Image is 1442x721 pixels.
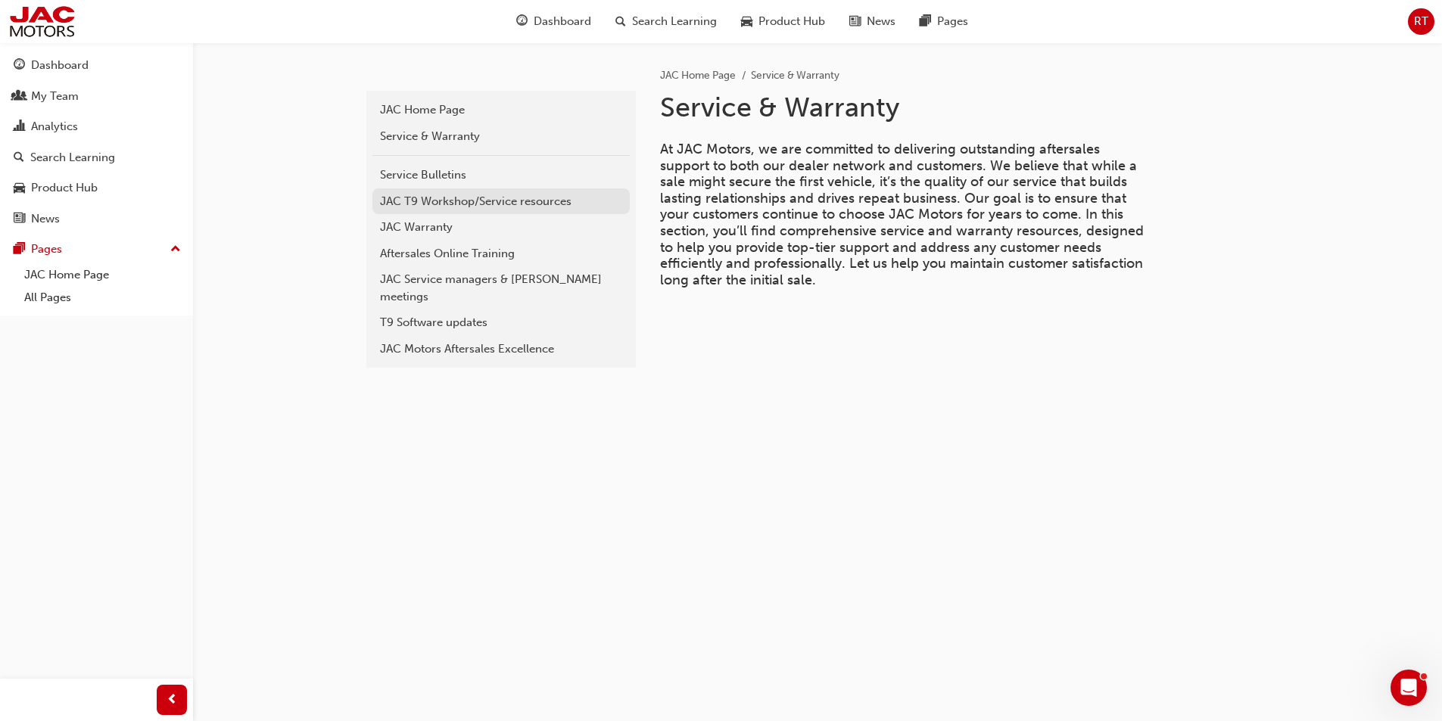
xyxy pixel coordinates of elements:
[31,118,78,135] div: Analytics
[908,6,980,37] a: pages-iconPages
[167,691,178,710] span: prev-icon
[31,57,89,74] div: Dashboard
[380,340,622,358] div: JAC Motors Aftersales Excellence
[14,120,25,134] span: chart-icon
[751,67,839,85] li: Service & Warranty
[372,162,630,188] a: Service Bulletins
[660,91,1157,124] h1: Service & Warranty
[660,141,1148,288] span: At JAC Motors, we are committed to delivering outstanding aftersales support to both our dealer n...
[6,51,187,79] a: Dashboard
[380,193,622,210] div: JAC T9 Workshop/Service resources
[729,6,837,37] a: car-iconProduct Hub
[504,6,603,37] a: guage-iconDashboard
[170,240,181,259] span: up-icon
[31,241,62,258] div: Pages
[603,6,729,37] a: search-iconSearch Learning
[372,188,630,215] a: JAC T9 Workshop/Service resources
[380,245,622,263] div: Aftersales Online Training
[660,69,736,82] a: JAC Home Page
[6,235,187,263] button: Pages
[14,151,24,165] span: search-icon
[6,174,187,202] a: Product Hub
[6,144,187,172] a: Search Learning
[380,166,622,184] div: Service Bulletins
[837,6,908,37] a: news-iconNews
[632,13,717,30] span: Search Learning
[14,90,25,104] span: people-icon
[14,243,25,256] span: pages-icon
[1414,13,1428,30] span: RT
[372,97,630,123] a: JAC Home Page
[372,241,630,267] a: Aftersales Online Training
[380,314,622,331] div: T9 Software updates
[372,309,630,336] a: T9 Software updates
[14,182,25,195] span: car-icon
[1408,8,1434,35] button: RT
[31,88,79,105] div: My Team
[372,266,630,309] a: JAC Service managers & [PERSON_NAME] meetings
[30,149,115,166] div: Search Learning
[1391,670,1427,706] iframe: Intercom live chat
[849,12,861,31] span: news-icon
[534,13,591,30] span: Dashboard
[741,12,752,31] span: car-icon
[516,12,528,31] span: guage-icon
[758,13,825,30] span: Product Hub
[372,336,630,362] a: JAC Motors Aftersales Excellence
[6,82,187,110] a: My Team
[380,101,622,119] div: JAC Home Page
[380,128,622,145] div: Service & Warranty
[380,271,622,305] div: JAC Service managers & [PERSON_NAME] meetings
[6,48,187,235] button: DashboardMy TeamAnalyticsSearch LearningProduct HubNews
[615,12,626,31] span: search-icon
[6,205,187,233] a: News
[18,263,187,287] a: JAC Home Page
[14,213,25,226] span: news-icon
[6,113,187,141] a: Analytics
[372,214,630,241] a: JAC Warranty
[8,5,76,39] img: jac-portal
[920,12,931,31] span: pages-icon
[372,123,630,150] a: Service & Warranty
[31,179,98,197] div: Product Hub
[867,13,895,30] span: News
[380,219,622,236] div: JAC Warranty
[31,210,60,228] div: News
[14,59,25,73] span: guage-icon
[18,286,187,309] a: All Pages
[937,13,968,30] span: Pages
